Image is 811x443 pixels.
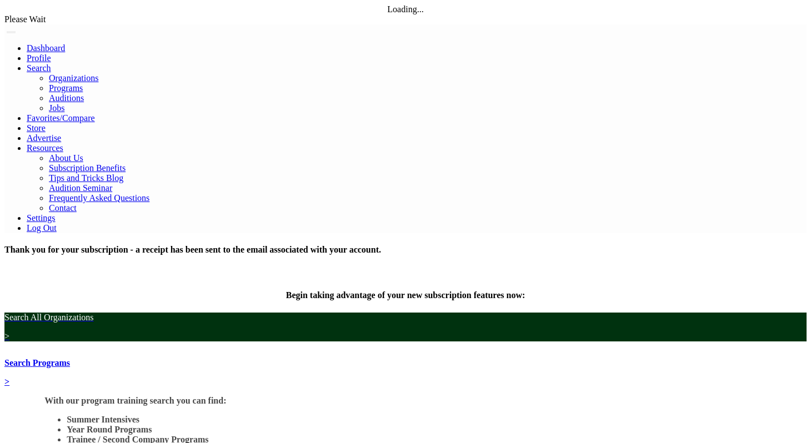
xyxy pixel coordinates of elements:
ul: Resources [27,73,807,113]
h4: Begin taking advantage of your new subscription features now: [4,290,807,300]
a: Log Out [27,223,57,233]
button: Toggle navigation [7,31,16,33]
a: Subscription Benefits [49,163,126,173]
a: Search Programs > [4,358,807,387]
a: Resources [27,143,63,153]
a: Frequently Asked Questions [49,193,149,203]
a: Programs [49,83,83,93]
a: Jobs [49,103,64,113]
span: > [4,377,9,386]
a: Organizations [49,73,98,83]
a: Audition Seminar [49,183,112,193]
span: Loading... [387,4,423,14]
p: With our program training search you can find: [44,396,807,406]
a: Auditions [49,93,84,103]
a: Settings [27,213,56,223]
ul: Resources [27,153,807,213]
h4: Thank you for your subscription - a receipt has been sent to the email associated with your account. [4,245,807,255]
a: Profile [27,53,51,63]
a: Contact [49,203,77,213]
a: Search [27,63,51,73]
a: Store [27,123,46,133]
p: Search All Organizations [4,313,807,323]
div: Please Wait [4,14,807,24]
a: About Us [49,153,83,163]
a: Favorites/Compare [27,113,95,123]
a: Advertise [27,133,61,143]
p: Search Programs [4,358,807,368]
li: Year Round Programs [67,425,807,435]
span: > [4,331,9,341]
li: Summer Intensives [67,415,807,425]
a: Dashboard [27,43,65,53]
a: Tips and Tricks Blog [49,173,123,183]
a: Search All Organizations > [4,313,807,341]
